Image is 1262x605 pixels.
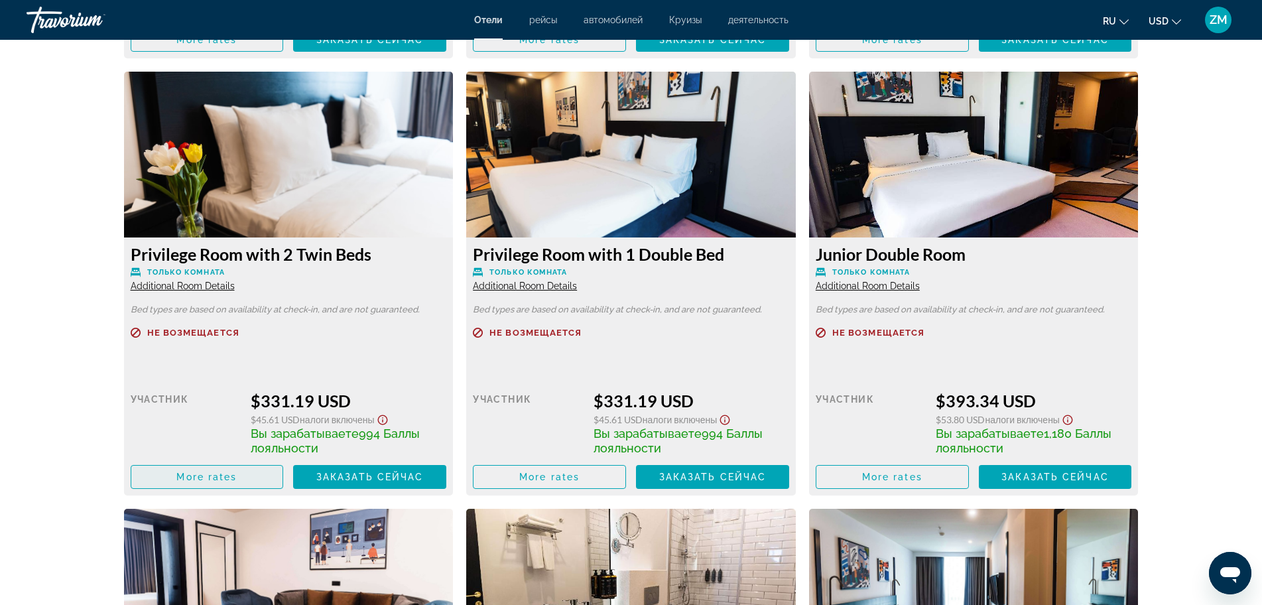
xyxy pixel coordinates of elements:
[131,281,235,291] span: Additional Room Details
[316,34,424,45] span: Заказать сейчас
[473,281,577,291] span: Additional Room Details
[124,72,454,237] img: 1acff56d-5ed8-461f-bc58-857b24ef39e4.jpeg
[176,472,237,482] span: More rates
[251,391,446,411] div: $331.19 USD
[594,391,789,411] div: $331.19 USD
[816,28,969,52] button: More rates
[251,427,420,455] span: 994 Баллы лояльности
[131,465,284,489] button: More rates
[862,34,922,45] span: More rates
[809,72,1139,237] img: 7ac4126f-0707-4b97-a688-d028d1746fbb.jpeg
[1209,552,1251,594] iframe: Кнопка запуска окна обмена сообщениями
[147,328,239,337] span: Не возмещается
[1103,11,1129,31] button: Change language
[1210,13,1228,27] span: ZM
[584,15,643,25] a: автомобилей
[519,34,580,45] span: More rates
[131,391,241,455] div: участник
[474,15,503,25] a: Отели
[1103,16,1116,27] span: ru
[251,427,359,440] span: Вы зарабатываете
[659,472,767,482] span: Заказать сейчас
[816,305,1132,314] p: Bed types are based on availability at check-in, and are not guaranteed.
[862,472,922,482] span: More rates
[643,414,718,425] span: Налоги включены
[985,414,1060,425] span: Налоги включены
[473,305,789,314] p: Bed types are based on availability at check-in, and are not guaranteed.
[316,472,424,482] span: Заказать сейчас
[176,34,237,45] span: More rates
[300,414,375,425] span: Налоги включены
[936,427,1044,440] span: Вы зарабатываете
[251,414,300,425] span: $45.61 USD
[594,427,702,440] span: Вы зарабатываете
[473,244,789,264] h3: Privilege Room with 1 Double Bed
[816,465,969,489] button: More rates
[717,411,733,426] button: Show Taxes and Fees disclaimer
[1149,11,1181,31] button: Change currency
[1201,6,1235,34] button: User Menu
[816,244,1132,264] h3: Junior Double Room
[636,28,789,52] button: Заказать сейчас
[473,465,626,489] button: More rates
[473,391,584,455] div: участник
[936,391,1131,411] div: $393.34 USD
[832,328,924,337] span: Не возмещается
[466,72,796,237] img: d9472dd4-08a7-48c2-a6bc-926c3c32a129.jpeg
[669,15,702,25] a: Круизы
[147,268,225,277] span: Только комната
[636,465,789,489] button: Заказать сейчас
[728,15,789,25] a: деятельность
[816,391,926,455] div: участник
[936,427,1111,455] span: 1,180 Баллы лояльности
[594,427,763,455] span: 994 Баллы лояльности
[1060,411,1076,426] button: Show Taxes and Fees disclaimer
[489,268,567,277] span: Только комната
[1001,472,1109,482] span: Заказать сейчас
[131,28,284,52] button: More rates
[594,414,643,425] span: $45.61 USD
[489,328,582,337] span: Не возмещается
[979,465,1132,489] button: Заказать сейчас
[473,28,626,52] button: More rates
[519,472,580,482] span: More rates
[27,3,159,37] a: Travorium
[529,15,557,25] a: рейсы
[293,465,446,489] button: Заказать сейчас
[293,28,446,52] button: Заказать сейчас
[131,244,447,264] h3: Privilege Room with 2 Twin Beds
[832,268,910,277] span: Только комната
[1149,16,1168,27] span: USD
[131,305,447,314] p: Bed types are based on availability at check-in, and are not guaranteed.
[979,28,1132,52] button: Заказать сейчас
[1001,34,1109,45] span: Заказать сейчас
[816,281,920,291] span: Additional Room Details
[375,411,391,426] button: Show Taxes and Fees disclaimer
[936,414,985,425] span: $53.80 USD
[659,34,767,45] span: Заказать сейчас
